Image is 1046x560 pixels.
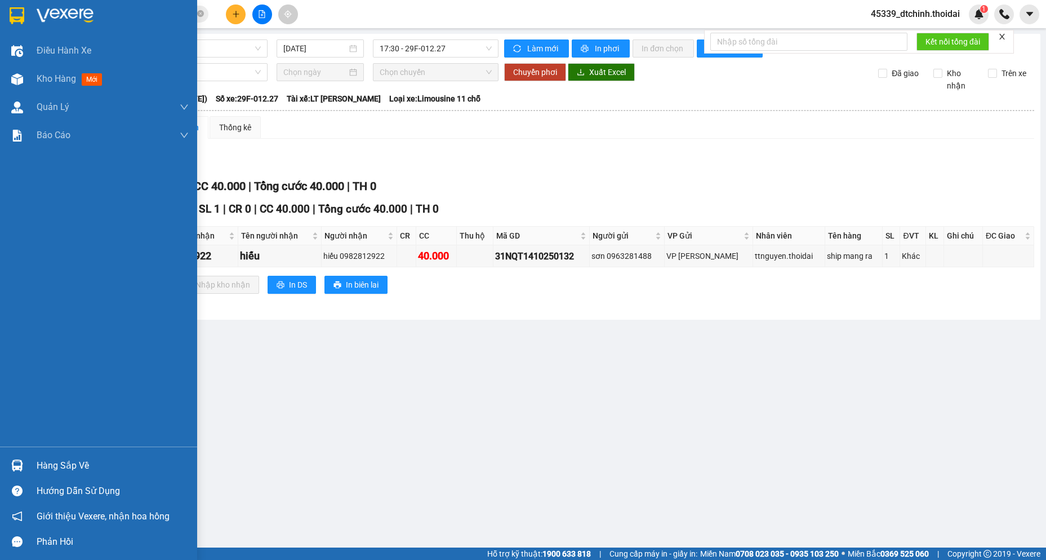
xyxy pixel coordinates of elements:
[226,5,246,24] button: plus
[997,67,1031,80] span: Trên xe
[346,279,379,291] span: In biên lai
[581,45,590,54] span: printer
[925,36,980,48] span: Kết nối tổng đài
[238,245,322,267] td: hiếu
[998,33,1006,41] span: close
[37,533,189,550] div: Phản hồi
[12,536,23,547] span: message
[219,121,251,134] div: Thống kê
[323,250,395,262] div: hiếu 0982812922
[12,511,23,522] span: notification
[700,548,839,560] span: Miền Nam
[944,227,983,245] th: Ghi chú
[1020,5,1039,24] button: caret-down
[318,202,407,215] span: Tổng cước 40.000
[37,43,91,58] span: Điều hành xe
[241,230,310,242] span: Tên người nhận
[755,250,823,262] div: ttnguyen.thoidai
[37,128,70,142] span: Báo cáo
[710,33,907,51] input: Nhập số tổng đài
[504,39,569,58] button: syncLàm mới
[697,39,763,58] button: bar-chartThống kê
[223,202,226,215] span: |
[11,102,23,113] img: warehouse-icon
[232,10,240,18] span: plus
[825,227,883,245] th: Tên hàng
[942,67,980,92] span: Kho nhận
[11,460,23,471] img: warehouse-icon
[216,92,278,105] span: Số xe: 29F-012.27
[982,5,986,13] span: 1
[884,250,898,262] div: 1
[258,10,266,18] span: file-add
[174,276,259,294] button: downloadNhập kho nhận
[254,202,257,215] span: |
[974,9,984,19] img: icon-new-feature
[197,10,204,17] span: close-circle
[902,250,923,262] div: Khác
[283,66,347,78] input: Chọn ngày
[572,39,630,58] button: printerIn phơi
[527,42,560,55] span: Làm mới
[487,548,591,560] span: Hỗ trợ kỹ thuật:
[6,40,13,98] img: logo
[986,230,1022,242] span: ĐC Giao
[410,202,413,215] span: |
[916,33,989,51] button: Kết nối tổng đài
[278,5,298,24] button: aim
[37,509,170,523] span: Giới thiệu Vexere, nhận hoa hồng
[667,230,741,242] span: VP Gửi
[240,248,319,264] div: hiếu
[504,63,566,81] button: Chuyển phơi
[593,230,653,242] span: Người gửi
[37,73,76,84] span: Kho hàng
[397,227,416,245] th: CR
[862,7,969,21] span: 45339_dtchinh.thoidai
[289,279,307,291] span: In DS
[577,68,585,77] span: download
[599,548,601,560] span: |
[252,5,272,24] button: file-add
[11,45,23,57] img: warehouse-icon
[389,92,480,105] span: Loại xe: Limousine 11 chỗ
[1025,9,1035,19] span: caret-down
[11,73,23,85] img: warehouse-icon
[260,202,310,215] span: CC 40.000
[380,64,492,81] span: Chọn chuyến
[324,276,388,294] button: printerIn biên lai
[254,179,344,193] span: Tổng cước 40.000
[268,276,316,294] button: printerIn DS
[495,249,587,263] div: 31NQT1410250132
[333,281,341,290] span: printer
[983,550,991,558] span: copyright
[842,552,845,556] span: ⚪️
[11,130,23,142] img: solution-icon
[589,66,626,78] span: Xuất Excel
[827,250,880,262] div: ship mang ra
[37,483,189,500] div: Hướng dẫn sử dụng
[937,548,939,560] span: |
[609,548,697,560] span: Cung cấp máy in - giấy in:
[665,245,753,267] td: VP Nguyễn Quốc Trị
[10,7,24,24] img: logo-vxr
[848,548,929,560] span: Miền Bắc
[753,227,825,245] th: Nhân viên
[416,227,457,245] th: CC
[17,48,114,89] span: Chuyển phát nhanh: [GEOGRAPHIC_DATA] - [GEOGRAPHIC_DATA]
[568,63,635,81] button: downloadXuất Excel
[248,179,251,193] span: |
[380,40,492,57] span: 17:30 - 29F-012.27
[513,45,523,54] span: sync
[197,9,204,20] span: close-circle
[284,10,292,18] span: aim
[287,92,381,105] span: Tài xế: LT [PERSON_NAME]
[353,179,376,193] span: TH 0
[229,202,251,215] span: CR 0
[180,103,189,112] span: down
[926,227,945,245] th: KL
[999,9,1009,19] img: phone-icon
[666,250,751,262] div: VP [PERSON_NAME]
[12,486,23,496] span: question-circle
[980,5,988,13] sup: 1
[457,227,493,245] th: Thu hộ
